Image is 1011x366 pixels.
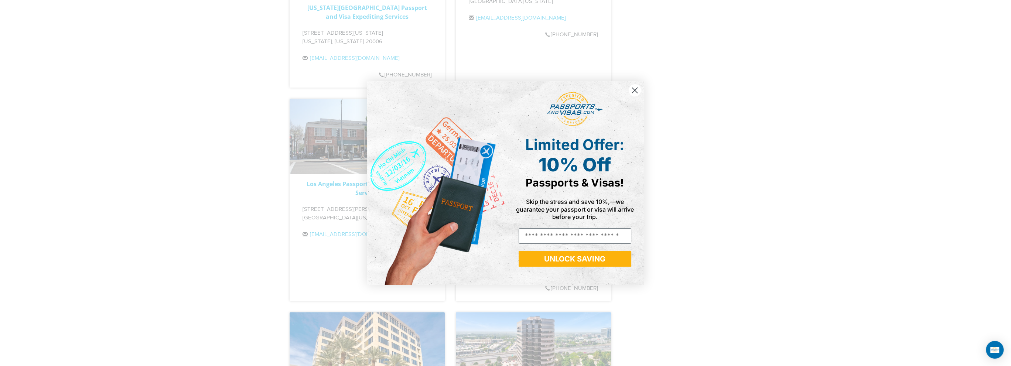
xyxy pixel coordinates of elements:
span: Limited Offer: [525,136,624,154]
span: Passports & Visas! [526,176,624,189]
span: Skip the stress and save 10%,—we guarantee your passport or visa will arrive before your trip. [516,198,634,220]
img: de9cda0d-0715-46ca-9a25-073762a91ba7.png [367,81,506,285]
button: UNLOCK SAVING [519,251,631,267]
img: passports and visas [547,92,602,127]
div: Open Intercom Messenger [986,341,1004,359]
span: 10% Off [539,154,611,176]
button: Close dialog [628,84,641,97]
